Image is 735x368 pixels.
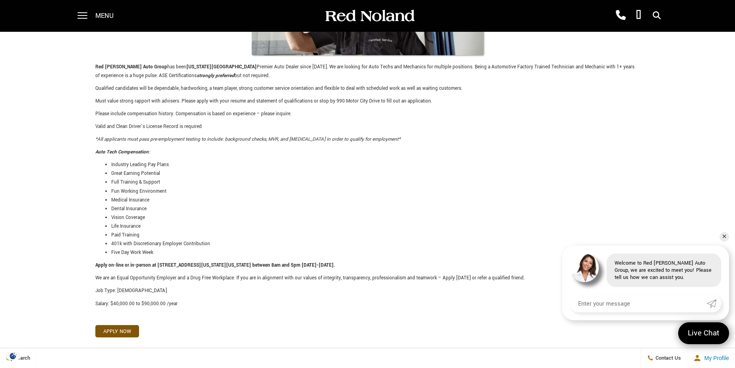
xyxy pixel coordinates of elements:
p: Must value strong rapport with advisers. Please apply with your resume and statement of qualifica... [95,97,640,106]
strong: Red [PERSON_NAME] Auto Group [95,64,167,70]
p: Qualified candidates will be dependable, hardworking, a team player, strong customer service orie... [95,84,640,93]
a: Submit [707,295,721,312]
a: Apply Now [95,325,139,337]
img: Opt-Out Icon [4,352,22,360]
span: My Profile [701,355,729,361]
b: strongly preferred [197,72,234,79]
section: Click to Open Cookie Consent Modal [4,352,22,360]
input: Enter your message [570,295,707,312]
img: Red Noland Auto Group [324,9,415,23]
p: Please include compensation history. Compensation is based on experience – please inquire. [95,110,640,118]
p: Salary: $40,000.00 to $90,000.00 /year [95,300,640,308]
i: *All applicants must pass pre-employment testing to include: background checks, MVR, and [MEDICAL... [95,136,400,143]
p: Job Type: [DEMOGRAPHIC_DATA] [95,287,640,295]
li: Paid Training [111,231,640,240]
span: Contact Us [654,354,681,362]
li: Full Training & Support [111,178,640,187]
i: Auto Tech Compensation: [95,149,150,155]
li: Life Insurance [111,222,640,231]
p: has been Premier Auto Dealer since [DATE]. We are looking for Auto Techs and Mechanics for multip... [95,63,640,80]
div: Welcome to Red [PERSON_NAME] Auto Group, we are excited to meet you! Please tell us how we can as... [607,254,721,287]
p: Valid and Clean Driver’s License Record is required [95,122,640,131]
strong: [US_STATE][GEOGRAPHIC_DATA] [186,64,257,70]
li: Dental Insurance [111,205,640,213]
span: Live Chat [684,328,723,339]
li: Five Day Work Week [111,248,640,257]
li: Fun Working Environment [111,187,640,196]
li: Great Earning Potential [111,169,640,178]
button: Open user profile menu [687,348,735,368]
b: Apply on-line or in-person at [STREET_ADDRESS][US_STATE][US_STATE] between 8am and 5pm [DATE]-[DA... [95,262,335,269]
a: Live Chat [678,322,729,344]
li: Industry Leading Pay Plans [111,161,640,169]
li: 401k with Discretionary Employer Contribution [111,240,640,248]
img: Agent profile photo [570,254,599,282]
li: Vision Coverage [111,213,640,222]
p: We are an Equal Opportunity Employer and a Drug Free Workplace. If you are in alignment with our ... [95,274,640,283]
li: Medical Insurance [111,196,640,205]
